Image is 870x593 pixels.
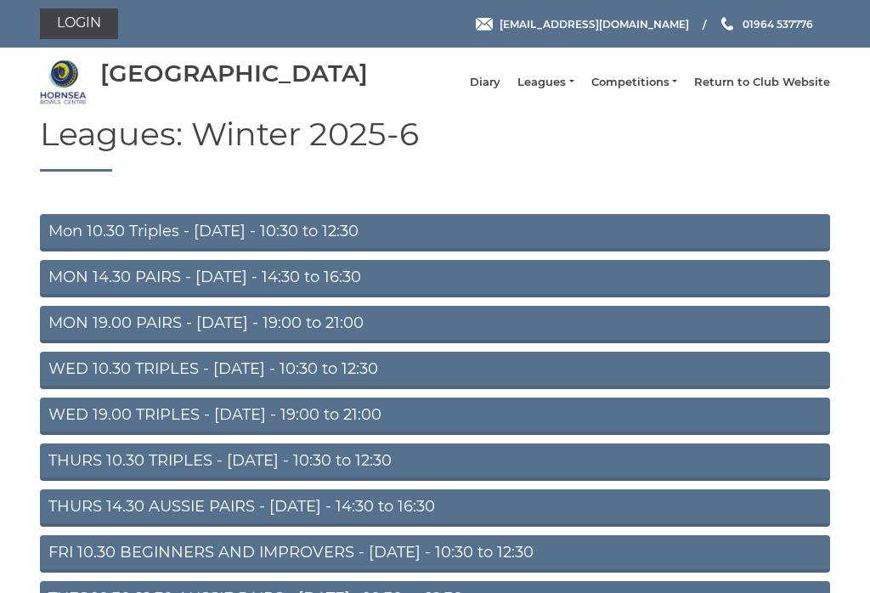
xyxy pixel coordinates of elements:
a: WED 19.00 TRIPLES - [DATE] - 19:00 to 21:00 [40,398,830,435]
span: [EMAIL_ADDRESS][DOMAIN_NAME] [500,17,689,30]
a: Return to Club Website [694,75,830,90]
a: Phone us 01964 537776 [719,16,813,32]
a: Competitions [591,75,677,90]
a: Leagues [517,75,573,90]
img: Hornsea Bowls Centre [40,59,87,105]
a: THURS 10.30 TRIPLES - [DATE] - 10:30 to 12:30 [40,443,830,481]
a: MON 14.30 PAIRS - [DATE] - 14:30 to 16:30 [40,260,830,297]
a: Diary [470,75,500,90]
span: 01964 537776 [743,17,813,30]
h1: Leagues: Winter 2025-6 [40,116,830,172]
div: [GEOGRAPHIC_DATA] [100,60,368,87]
img: Email [476,18,493,31]
a: Email [EMAIL_ADDRESS][DOMAIN_NAME] [476,16,689,32]
a: MON 19.00 PAIRS - [DATE] - 19:00 to 21:00 [40,306,830,343]
a: Mon 10.30 Triples - [DATE] - 10:30 to 12:30 [40,214,830,251]
a: THURS 14.30 AUSSIE PAIRS - [DATE] - 14:30 to 16:30 [40,489,830,527]
img: Phone us [721,17,733,31]
a: Login [40,8,118,39]
a: WED 10.30 TRIPLES - [DATE] - 10:30 to 12:30 [40,352,830,389]
a: FRI 10.30 BEGINNERS AND IMPROVERS - [DATE] - 10:30 to 12:30 [40,535,830,573]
